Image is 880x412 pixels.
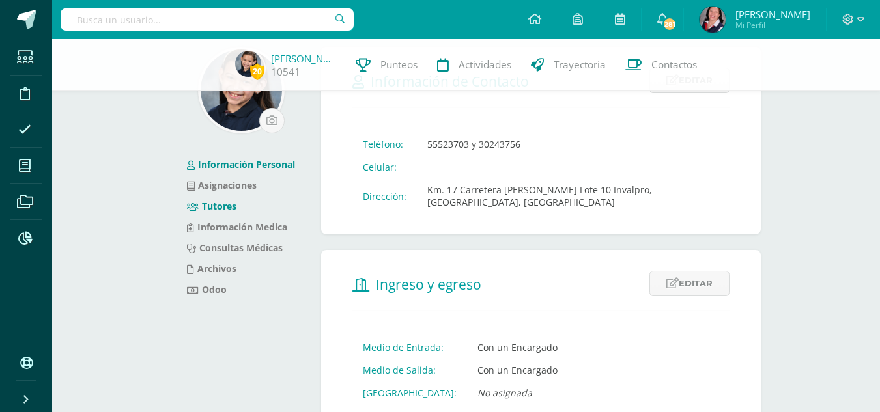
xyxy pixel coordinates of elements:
[235,51,261,77] img: 0235b5739c088cd590ffbecd2b85a757.png
[380,58,418,72] span: Punteos
[651,58,697,72] span: Contactos
[376,275,481,294] span: Ingreso y egreso
[250,63,264,79] span: 20
[521,39,616,91] a: Trayectoria
[271,65,300,79] a: 10541
[187,262,236,275] a: Archivos
[735,8,810,21] span: [PERSON_NAME]
[467,336,568,359] td: Con un Encargado
[649,271,730,296] a: Editar
[187,221,287,233] a: Información Medica
[352,133,417,156] td: Teléfono:
[417,178,730,213] td: Km. 17 Carretera [PERSON_NAME] Lote 10 Invalpro, [GEOGRAPHIC_DATA], [GEOGRAPHIC_DATA]
[346,39,427,91] a: Punteos
[700,7,726,33] img: ff0f9ace4d1c23045c539ed074e89c73.png
[187,179,257,191] a: Asignaciones
[352,336,467,359] td: Medio de Entrada:
[459,58,511,72] span: Actividades
[735,20,810,31] span: Mi Perfil
[554,58,606,72] span: Trayectoria
[352,359,467,381] td: Medio de Salida:
[187,283,227,295] a: Odoo
[352,381,467,404] td: [GEOGRAPHIC_DATA]:
[417,133,730,156] td: 55523703 y 30243756
[352,178,417,213] td: Dirección:
[187,200,236,212] a: Tutores
[616,39,707,91] a: Contactos
[662,17,677,31] span: 281
[187,241,283,254] a: Consultas Médicas
[427,39,521,91] a: Actividades
[271,52,336,65] a: [PERSON_NAME]
[467,359,568,381] td: Con un Encargado
[187,158,295,171] a: Información Personal
[477,387,532,399] i: No asignada
[352,156,417,178] td: Celular:
[61,8,354,31] input: Busca un usuario...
